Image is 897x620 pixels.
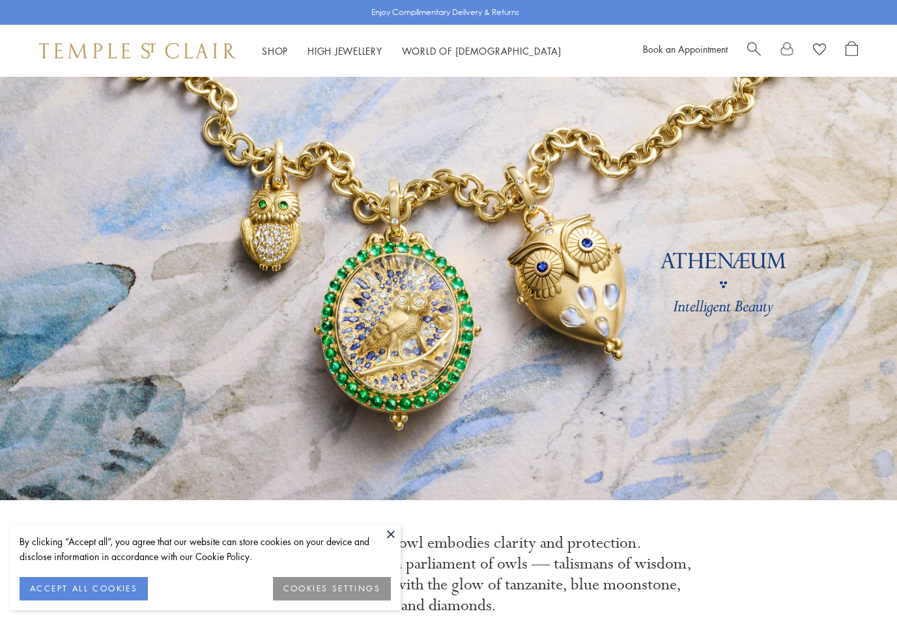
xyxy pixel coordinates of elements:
p: Sacred to Athena, the owl embodies clarity and protection. [PERSON_NAME] presents a parliament of... [205,533,693,616]
button: COOKIES SETTINGS [273,577,391,600]
a: Book an Appointment [643,42,728,55]
a: High JewelleryHigh Jewellery [307,44,382,57]
a: Open Shopping Bag [846,41,858,61]
a: World of [DEMOGRAPHIC_DATA]World of [DEMOGRAPHIC_DATA] [402,44,562,57]
nav: Main navigation [262,43,562,59]
a: View Wishlist [813,41,826,61]
img: Temple St. Clair [39,43,236,59]
p: Enjoy Complimentary Delivery & Returns [371,6,519,19]
a: ShopShop [262,44,288,57]
a: Search [747,41,761,61]
button: ACCEPT ALL COOKIES [20,577,148,600]
div: By clicking “Accept all”, you agree that our website can store cookies on your device and disclos... [20,534,391,564]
